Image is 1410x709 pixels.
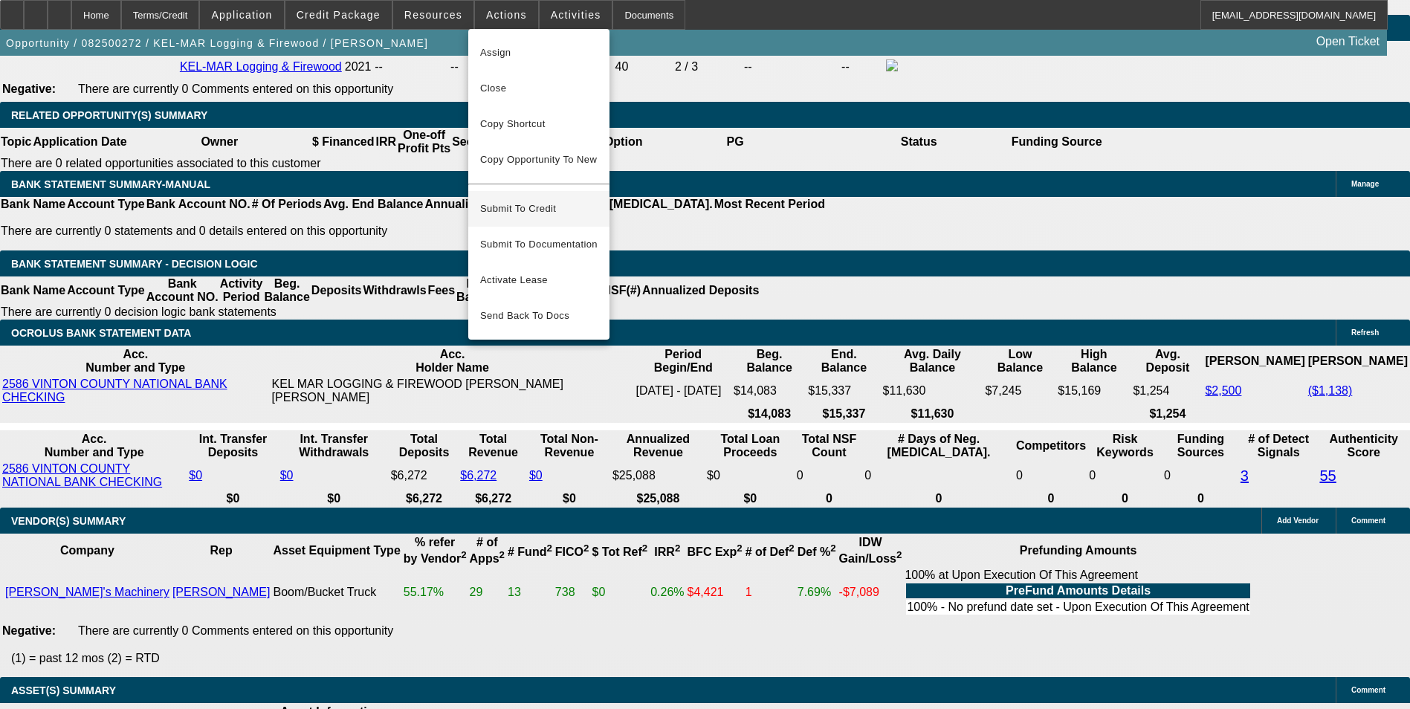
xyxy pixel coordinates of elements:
[480,200,598,218] span: Submit To Credit
[480,271,598,289] span: Activate Lease
[480,307,598,325] span: Send Back To Docs
[480,44,598,62] span: Assign
[480,154,597,165] span: Copy Opportunity To New
[480,115,598,133] span: Copy Shortcut
[480,236,598,253] span: Submit To Documentation
[480,80,598,97] span: Close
